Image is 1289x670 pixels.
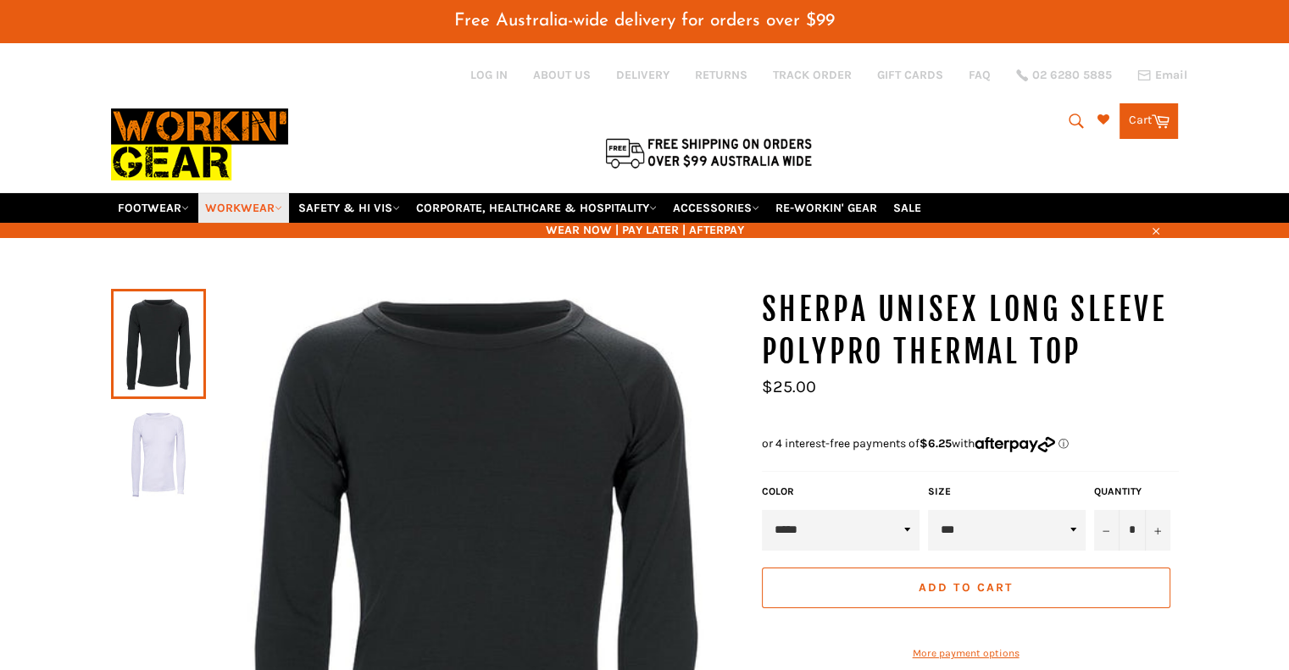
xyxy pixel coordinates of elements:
span: Email [1155,69,1187,81]
a: ABOUT US [533,67,591,83]
h1: SHERPA Unisex Long Sleeve Polypro Thermal Top [762,289,1179,373]
a: 02 6280 5885 [1016,69,1112,81]
a: DELIVERY [616,67,670,83]
button: Add to Cart [762,568,1170,608]
a: WORKWEAR [198,193,289,223]
img: Flat $9.95 shipping Australia wide [603,135,814,170]
span: 02 6280 5885 [1032,69,1112,81]
a: SALE [886,193,928,223]
a: SAFETY & HI VIS [292,193,407,223]
span: $25.00 [762,377,816,396]
a: ACCESSORIES [666,193,766,223]
span: Add to Cart [919,580,1013,595]
a: More payment options [762,646,1170,661]
label: Color [762,485,920,499]
img: SHERPA Unisex Long Sleeve Polypro Thermal Top - Workin Gear [119,407,197,501]
a: Email [1137,69,1187,82]
label: Quantity [1094,485,1170,499]
span: Free Australia-wide delivery for orders over $99 [454,12,835,30]
a: RETURNS [695,67,747,83]
button: Increase item quantity by one [1145,510,1170,551]
a: TRACK ORDER [773,67,852,83]
span: WEAR NOW | PAY LATER | AFTERPAY [111,222,1179,238]
a: GIFT CARDS [877,67,943,83]
a: FAQ [969,67,991,83]
button: Reduce item quantity by one [1094,510,1120,551]
a: Cart [1120,103,1178,139]
a: CORPORATE, HEALTHCARE & HOSPITALITY [409,193,664,223]
a: FOOTWEAR [111,193,196,223]
a: Log in [470,68,508,82]
img: Workin Gear leaders in Workwear, Safety Boots, PPE, Uniforms. Australia's No.1 in Workwear [111,97,288,192]
label: Size [928,485,1086,499]
a: RE-WORKIN' GEAR [769,193,884,223]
